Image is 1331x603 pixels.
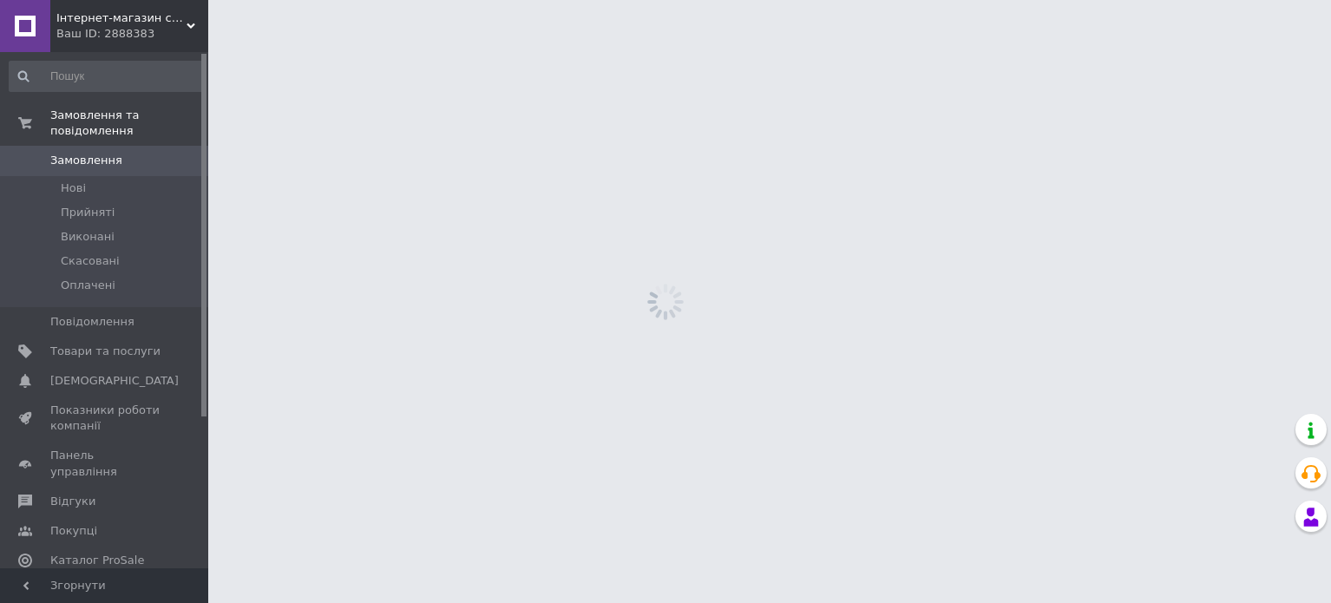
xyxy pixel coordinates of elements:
[61,278,115,293] span: Оплачені
[50,344,161,359] span: Товари та послуги
[56,26,208,42] div: Ваш ID: 2888383
[50,314,134,330] span: Повідомлення
[50,403,161,434] span: Показники роботи компанії
[50,108,208,139] span: Замовлення та повідомлення
[61,253,120,269] span: Скасовані
[61,229,115,245] span: Виконані
[50,153,122,168] span: Замовлення
[61,205,115,220] span: Прийняті
[50,373,179,389] span: [DEMOGRAPHIC_DATA]
[50,494,95,509] span: Відгуки
[61,180,86,196] span: Нові
[56,10,187,26] span: Інтернет-магазин солодощів "Будинок Цукерок"
[50,523,97,539] span: Покупці
[50,553,144,568] span: Каталог ProSale
[9,61,205,92] input: Пошук
[50,448,161,479] span: Панель управління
